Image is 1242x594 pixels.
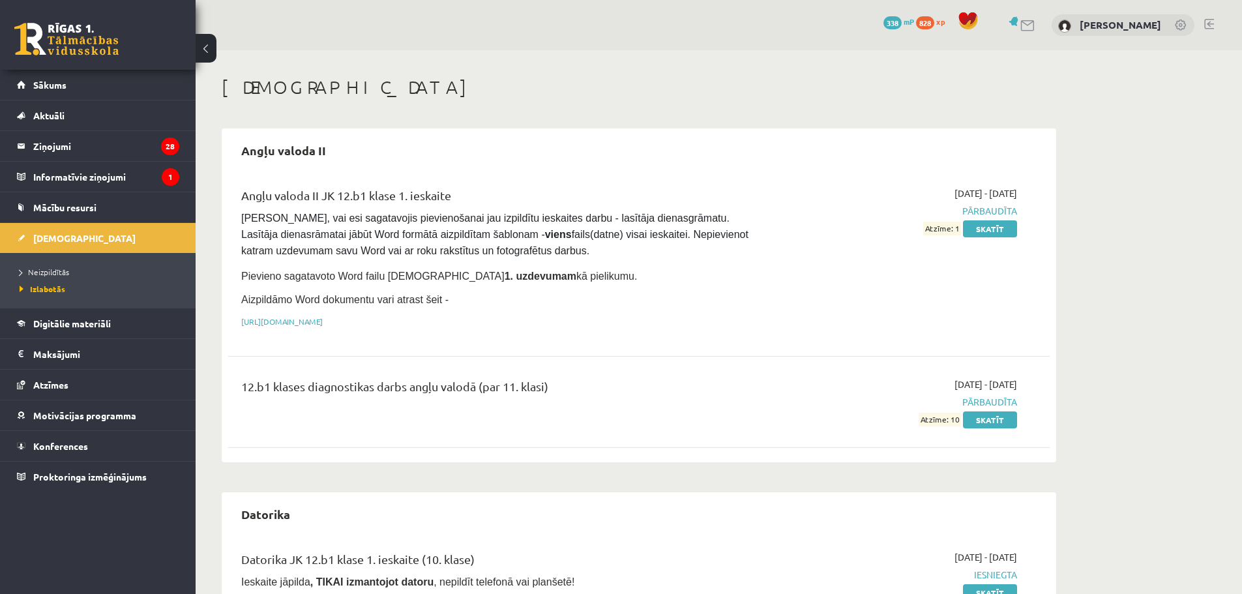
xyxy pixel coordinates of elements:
[17,339,179,369] a: Maksājumi
[310,576,434,587] b: , TIKAI izmantojot datoru
[33,379,68,391] span: Atzīmes
[161,138,179,155] i: 28
[17,431,179,461] a: Konferences
[241,271,637,282] span: Pievieno sagatavoto Word failu [DEMOGRAPHIC_DATA] kā pielikumu.
[33,79,67,91] span: Sākums
[241,186,752,211] div: Angļu valoda II JK 12.b1 klase 1. ieskaite
[33,440,88,452] span: Konferences
[20,266,183,278] a: Neizpildītās
[222,76,1056,98] h1: [DEMOGRAPHIC_DATA]
[33,162,179,192] legend: Informatīvie ziņojumi
[916,16,951,27] a: 828 xp
[17,131,179,161] a: Ziņojumi28
[14,23,119,55] a: Rīgas 1. Tālmācības vidusskola
[963,411,1017,428] a: Skatīt
[17,462,179,492] a: Proktoringa izmēģinājums
[33,201,96,213] span: Mācību resursi
[241,316,323,327] a: [URL][DOMAIN_NAME]
[33,318,111,329] span: Digitālie materiāli
[771,568,1017,582] span: Iesniegta
[17,370,179,400] a: Atzīmes
[17,308,179,338] a: Digitālie materiāli
[771,395,1017,409] span: Pārbaudīta
[923,222,961,235] span: Atzīme: 1
[936,16,945,27] span: xp
[20,283,183,295] a: Izlabotās
[1058,20,1071,33] img: Ralfs Bojarunecs
[17,400,179,430] a: Motivācijas programma
[17,192,179,222] a: Mācību resursi
[954,550,1017,564] span: [DATE] - [DATE]
[228,499,303,529] h2: Datorika
[33,110,65,121] span: Aktuāli
[33,131,179,161] legend: Ziņojumi
[17,162,179,192] a: Informatīvie ziņojumi1
[17,70,179,100] a: Sākums
[954,378,1017,391] span: [DATE] - [DATE]
[241,213,751,256] span: [PERSON_NAME], vai esi sagatavojis pievienošanai jau izpildītu ieskaites darbu - lasītāja dienasg...
[17,100,179,130] a: Aktuāli
[241,576,574,587] span: Ieskaite jāpilda , nepildīt telefonā vai planšetē!
[963,220,1017,237] a: Skatīt
[33,471,147,483] span: Proktoringa izmēģinājums
[241,378,752,402] div: 12.b1 klases diagnostikas darbs angļu valodā (par 11. klasi)
[771,204,1017,218] span: Pārbaudīta
[241,294,449,305] span: Aizpildāmo Word dokumentu vari atrast šeit -
[241,550,752,574] div: Datorika JK 12.b1 klase 1. ieskaite (10. klase)
[228,135,339,166] h2: Angļu valoda II
[883,16,914,27] a: 338 mP
[33,339,179,369] legend: Maksājumi
[545,229,572,240] strong: viens
[162,168,179,186] i: 1
[33,232,136,244] span: [DEMOGRAPHIC_DATA]
[20,284,65,294] span: Izlabotās
[883,16,902,29] span: 338
[33,409,136,421] span: Motivācijas programma
[954,186,1017,200] span: [DATE] - [DATE]
[17,223,179,253] a: [DEMOGRAPHIC_DATA]
[904,16,914,27] span: mP
[919,413,961,426] span: Atzīme: 10
[20,267,69,277] span: Neizpildītās
[505,271,576,282] strong: 1. uzdevumam
[1080,18,1161,31] a: [PERSON_NAME]
[916,16,934,29] span: 828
